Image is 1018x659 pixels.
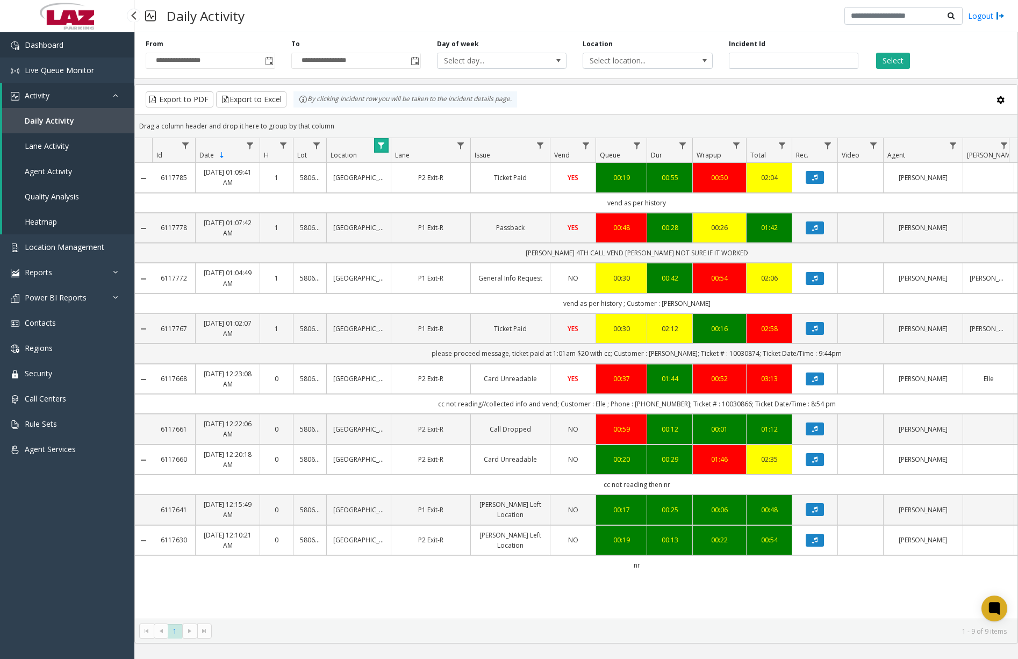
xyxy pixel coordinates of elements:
div: 01:46 [699,454,740,464]
a: 00:06 [699,505,740,515]
a: Issue Filter Menu [533,138,548,153]
a: [PERSON_NAME] [970,273,1007,283]
a: Daily Activity [2,108,134,133]
a: [GEOGRAPHIC_DATA] [333,374,384,384]
span: Total [750,151,766,160]
a: [PERSON_NAME] Left Location [477,530,543,550]
span: Agent Services [25,444,76,454]
span: H [264,151,269,160]
a: [PERSON_NAME] [890,273,956,283]
span: Reports [25,267,52,277]
a: [GEOGRAPHIC_DATA] [333,173,384,183]
label: Location [583,39,613,49]
a: P2 Exit-R [398,374,464,384]
a: 6117660 [159,454,189,464]
div: 00:29 [654,454,686,464]
a: Dur Filter Menu [676,138,690,153]
a: Collapse Details [135,275,152,283]
a: P1 Exit-R [398,324,464,334]
div: Drag a column header and drop it here to group by that column [135,117,1017,135]
div: 00:30 [603,273,640,283]
span: Page 1 [168,624,182,639]
a: 00:13 [654,535,686,545]
a: 00:48 [753,505,785,515]
a: P1 Exit-R [398,505,464,515]
a: 6117785 [159,173,189,183]
a: Agent Activity [2,159,134,184]
label: Day of week [437,39,479,49]
a: 580603 [300,173,320,183]
a: Agent Filter Menu [946,138,960,153]
div: 00:52 [699,374,740,384]
span: Vend [554,151,570,160]
a: Elle [970,374,1007,384]
div: 00:59 [603,424,640,434]
a: Card Unreadable [477,454,543,464]
img: 'icon' [11,446,19,454]
span: [PERSON_NAME] [967,151,1016,160]
a: 00:19 [603,173,640,183]
span: Toggle popup [408,53,420,68]
a: 6117767 [159,324,189,334]
label: To [291,39,300,49]
a: 00:48 [603,223,640,233]
a: 580603 [300,505,320,515]
a: 00:16 [699,324,740,334]
span: Dashboard [25,40,63,50]
a: 00:01 [699,424,740,434]
a: 02:06 [753,273,785,283]
a: 00:42 [654,273,686,283]
img: infoIcon.svg [299,95,307,104]
span: Lane Activity [25,141,69,151]
a: YES [557,173,589,183]
a: 0 [267,454,286,464]
span: Contacts [25,318,56,328]
a: Lane Activity [2,133,134,159]
a: 00:25 [654,505,686,515]
span: NO [568,505,578,514]
a: YES [557,223,589,233]
a: NO [557,505,589,515]
a: [PERSON_NAME] [890,324,956,334]
a: P2 Exit-R [398,535,464,545]
a: Collapse Details [135,456,152,464]
a: 02:35 [753,454,785,464]
a: NO [557,454,589,464]
a: [PERSON_NAME] [970,324,1007,334]
span: Rule Sets [25,419,57,429]
span: Toggle popup [263,53,275,68]
span: Agent [887,151,905,160]
a: 580603 [300,223,320,233]
span: YES [568,173,578,182]
a: Ticket Paid [477,324,543,334]
a: 00:54 [753,535,785,545]
img: pageIcon [145,3,156,29]
img: 'icon' [11,319,19,328]
div: 00:55 [654,173,686,183]
a: [GEOGRAPHIC_DATA] [333,273,384,283]
a: 0 [267,535,286,545]
img: 'icon' [11,370,19,378]
a: 02:04 [753,173,785,183]
a: 00:54 [699,273,740,283]
span: NO [568,455,578,464]
span: Live Queue Monitor [25,65,94,75]
span: Date [199,151,214,160]
a: [PERSON_NAME] [890,173,956,183]
span: Power BI Reports [25,292,87,303]
button: Select [876,53,910,69]
a: 6117661 [159,424,189,434]
div: 00:22 [699,535,740,545]
span: Queue [600,151,620,160]
div: By clicking Incident row you will be taken to the incident details page. [293,91,517,108]
a: H Filter Menu [276,138,291,153]
a: 00:19 [603,535,640,545]
a: Activity [2,83,134,108]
